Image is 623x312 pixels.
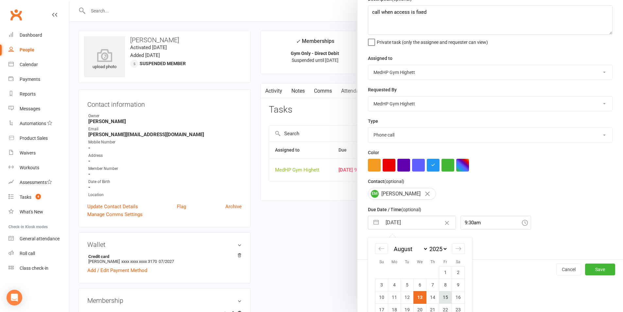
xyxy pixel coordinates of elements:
label: Due Date / Time [368,206,421,213]
div: Payments [20,77,40,82]
a: General attendance kiosk mode [9,231,69,246]
a: Workouts [9,160,69,175]
label: Color [368,149,379,156]
div: Roll call [20,251,35,256]
div: Dashboard [20,32,42,38]
a: What's New [9,205,69,219]
small: (optional) [401,207,421,212]
div: Calendar [20,62,38,67]
label: Requested By [368,86,397,93]
span: 4 [36,194,41,199]
small: Su [379,260,384,264]
a: Clubworx [8,7,24,23]
small: Th [430,260,435,264]
td: Saturday, August 9, 2025 [452,279,465,291]
td: Friday, August 8, 2025 [439,279,452,291]
a: Reports [9,87,69,101]
small: Mo [391,260,397,264]
small: Sa [456,260,460,264]
label: Assigned to [368,55,392,62]
td: Monday, August 11, 2025 [388,291,401,303]
div: General attendance [20,236,60,241]
a: Calendar [9,57,69,72]
td: Tuesday, August 5, 2025 [401,279,414,291]
div: Workouts [20,165,39,170]
div: Reports [20,91,36,97]
label: Type [368,118,378,125]
a: Roll call [9,246,69,261]
button: Cancel [556,264,581,275]
div: Automations [20,121,46,126]
div: Move forward to switch to the next month. [452,243,465,254]
td: Saturday, August 16, 2025 [452,291,465,303]
span: EM [371,190,379,198]
a: Automations [9,116,69,131]
a: Assessments [9,175,69,190]
button: Clear Date [441,216,453,229]
div: Messages [20,106,40,111]
div: People [20,47,34,52]
small: (optional) [384,179,404,184]
div: Waivers [20,150,36,156]
td: Saturday, August 2, 2025 [452,266,465,279]
td: Friday, August 15, 2025 [439,291,452,303]
a: Payments [9,72,69,87]
small: We [417,260,423,264]
div: [PERSON_NAME] [368,188,436,200]
td: Thursday, August 14, 2025 [426,291,439,303]
textarea: call when access is fixed [368,5,613,35]
a: Messages [9,101,69,116]
td: Thursday, August 7, 2025 [426,279,439,291]
div: Tasks [20,194,31,200]
div: Move backward to switch to the previous month. [375,243,388,254]
td: Wednesday, August 6, 2025 [414,279,426,291]
small: Tu [405,260,409,264]
span: Private task (only the assignee and requester can view) [377,37,488,45]
td: Sunday, August 3, 2025 [375,279,388,291]
a: Class kiosk mode [9,261,69,276]
label: Contact [368,178,404,185]
td: Tuesday, August 12, 2025 [401,291,414,303]
div: What's New [20,209,43,214]
label: Email preferences [368,236,406,243]
td: Friday, August 1, 2025 [439,266,452,279]
div: Product Sales [20,136,48,141]
td: Monday, August 4, 2025 [388,279,401,291]
a: Dashboard [9,28,69,43]
small: Fr [443,260,447,264]
a: Waivers [9,146,69,160]
a: Tasks 4 [9,190,69,205]
button: Save [585,264,615,275]
a: Product Sales [9,131,69,146]
div: Class check-in [20,266,48,271]
td: Sunday, August 10, 2025 [375,291,388,303]
div: Assessments [20,180,52,185]
a: People [9,43,69,57]
td: Selected. Wednesday, August 13, 2025 [414,291,426,303]
div: Open Intercom Messenger [7,290,22,305]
